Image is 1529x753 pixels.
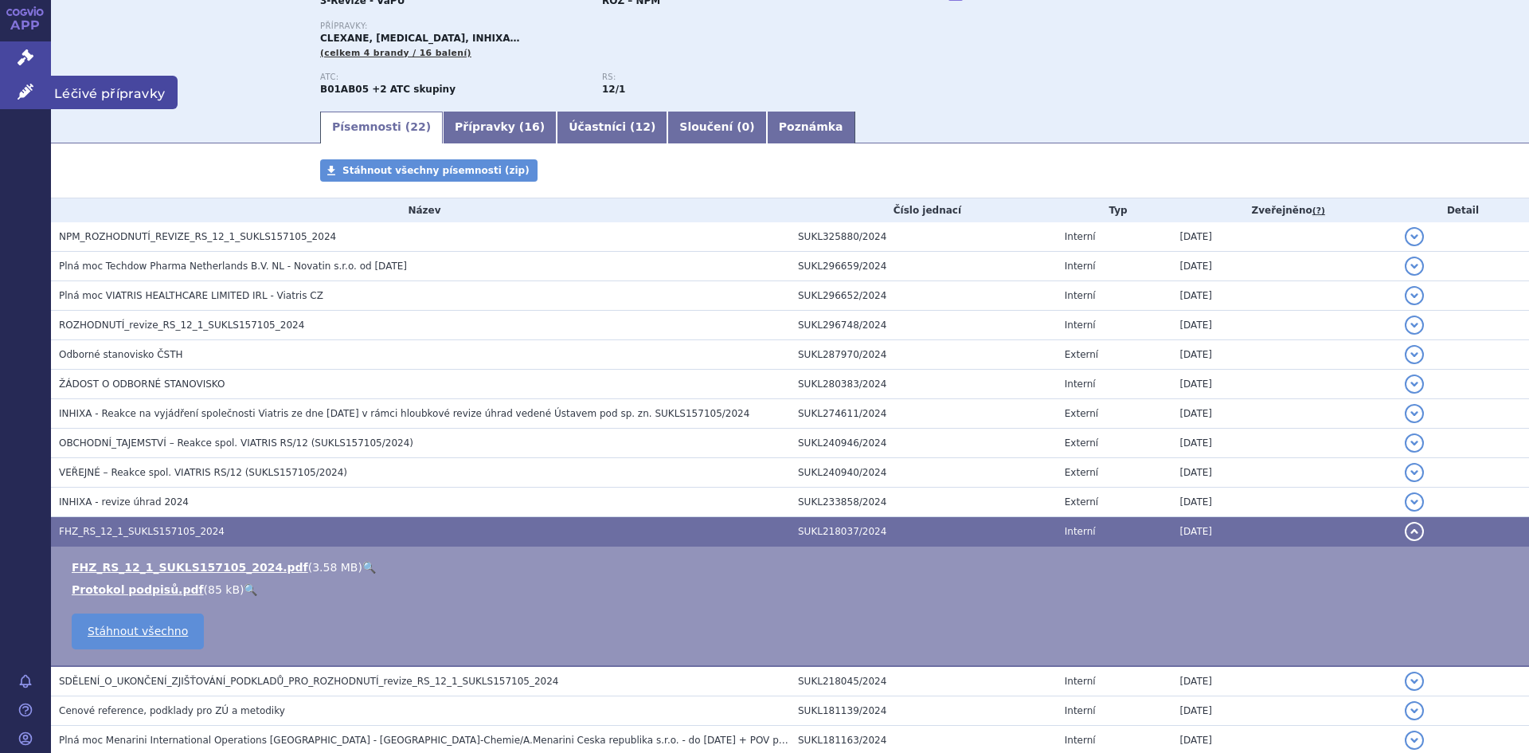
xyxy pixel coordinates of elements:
[1171,252,1397,281] td: [DATE]
[1065,408,1098,419] span: Externí
[1405,672,1424,691] button: detail
[1405,227,1424,246] button: detail
[790,198,1057,222] th: Číslo jednací
[320,22,884,31] p: Přípravky:
[1065,526,1096,537] span: Interní
[790,399,1057,429] td: SUKL274611/2024
[59,261,407,272] span: Plná moc Techdow Pharma Netherlands B.V. NL - Novatin s.r.o. od 13.9.2024
[320,48,471,58] span: (celkem 4 brandy / 16 balení)
[1065,261,1096,272] span: Interní
[790,666,1057,696] td: SUKL218045/2024
[602,84,625,95] strong: léčiva k terapii nebo k profylaxi tromboembolických onemocnění, nízkomolekulární hepariny, nižší ...
[1065,320,1096,331] span: Interní
[320,33,520,44] span: CLEXANE, [MEDICAL_DATA], INHIXA…
[51,76,178,109] span: Léčivé přípravky
[1171,281,1397,311] td: [DATE]
[1405,492,1424,512] button: detail
[1065,231,1096,242] span: Interní
[59,437,413,449] span: OBCHODNÍ_TAJEMSTVÍ – Reakce spol. VIATRIS RS/12 (SUKLS157105/2024)
[59,290,323,301] span: Plná moc VIATRIS HEALTHCARE LIMITED IRL - Viatris CZ
[1171,666,1397,696] td: [DATE]
[1171,458,1397,488] td: [DATE]
[790,222,1057,252] td: SUKL325880/2024
[1171,198,1397,222] th: Zveřejněno
[1171,370,1397,399] td: [DATE]
[742,120,750,133] span: 0
[1405,375,1424,394] button: detail
[59,231,336,242] span: NPM_ROZHODNUTÍ_REVIZE_RS_12_1_SUKLS157105_2024
[790,252,1057,281] td: SUKL296659/2024
[312,561,358,574] span: 3.58 MB
[790,696,1057,726] td: SUKL181139/2024
[1065,290,1096,301] span: Interní
[1065,705,1096,716] span: Interní
[1065,349,1098,360] span: Externí
[635,120,650,133] span: 12
[1065,735,1096,746] span: Interní
[51,198,790,222] th: Název
[320,84,369,95] strong: ENOXAPARIN
[320,112,443,143] a: Písemnosti (22)
[59,408,749,419] span: INHIXA - Reakce na vyjádření společnosti Viatris ze dne 20. 9. 2024 v rámci hloubkové revize úhra...
[72,614,204,649] a: Stáhnout všechno
[1405,286,1424,305] button: detail
[244,583,257,596] a: 🔍
[667,112,766,143] a: Sloučení (0)
[1171,517,1397,547] td: [DATE]
[1065,496,1098,508] span: Externí
[59,705,285,716] span: Cenové reference, podklady pro ZÚ a metodiky
[320,73,586,82] p: ATC:
[524,120,539,133] span: 16
[790,370,1057,399] td: SUKL280383/2024
[1405,701,1424,720] button: detail
[443,112,557,143] a: Přípravky (16)
[72,583,204,596] a: Protokol podpisů.pdf
[1171,311,1397,340] td: [DATE]
[59,496,189,508] span: INHIXA - revize úhrad 2024
[1405,345,1424,364] button: detail
[59,349,183,360] span: Odborné stanovisko ČSTH
[320,159,538,182] a: Stáhnout všechny písemnosti (zip)
[1171,340,1397,370] td: [DATE]
[72,561,308,574] a: FHZ_RS_12_1_SUKLS157105_2024.pdf
[59,676,559,687] span: SDĚLENÍ_O_UKONČENÍ_ZJIŠŤOVÁNÍ_PODKLADŮ_PRO_ROZHODNUTÍ_revize_RS_12_1_SUKLS157105_2024
[790,488,1057,517] td: SUKL233858/2024
[790,281,1057,311] td: SUKL296652/2024
[1171,222,1397,252] td: [DATE]
[72,582,1513,598] li: ( )
[362,561,376,574] a: 🔍
[59,378,225,390] span: ŽÁDOST O ODBORNÉ STANOVISKO
[59,526,225,537] span: FHZ_RS_12_1_SUKLS157105_2024
[59,467,347,478] span: VEŘEJNÉ – Reakce spol. VIATRIS RS/12 (SUKLS157105/2024)
[790,429,1057,458] td: SUKL240946/2024
[1405,316,1424,335] button: detail
[1065,437,1098,449] span: Externí
[1171,696,1397,726] td: [DATE]
[1065,378,1096,390] span: Interní
[410,120,425,133] span: 22
[1405,433,1424,453] button: detail
[602,73,868,82] p: RS:
[790,340,1057,370] td: SUKL287970/2024
[1065,467,1098,478] span: Externí
[1171,429,1397,458] td: [DATE]
[790,311,1057,340] td: SUKL296748/2024
[342,165,530,176] span: Stáhnout všechny písemnosti (zip)
[767,112,855,143] a: Poznámka
[1065,676,1096,687] span: Interní
[1312,206,1325,217] abbr: (?)
[790,458,1057,488] td: SUKL240940/2024
[208,583,240,596] span: 85 kB
[557,112,667,143] a: Účastníci (12)
[790,517,1057,547] td: SUKL218037/2024
[1405,404,1424,423] button: detail
[1405,257,1424,276] button: detail
[59,735,855,746] span: Plná moc Menarini International Operations Luxembourg - Berlin-Chemie/A.Menarini Ceska republika ...
[59,320,304,331] span: ROZHODNUTÍ_revize_RS_12_1_SUKLS157105_2024
[1405,731,1424,750] button: detail
[1405,463,1424,482] button: detail
[72,559,1513,575] li: ( )
[1171,399,1397,429] td: [DATE]
[372,84,456,95] strong: +2 ATC skupiny
[1171,488,1397,517] td: [DATE]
